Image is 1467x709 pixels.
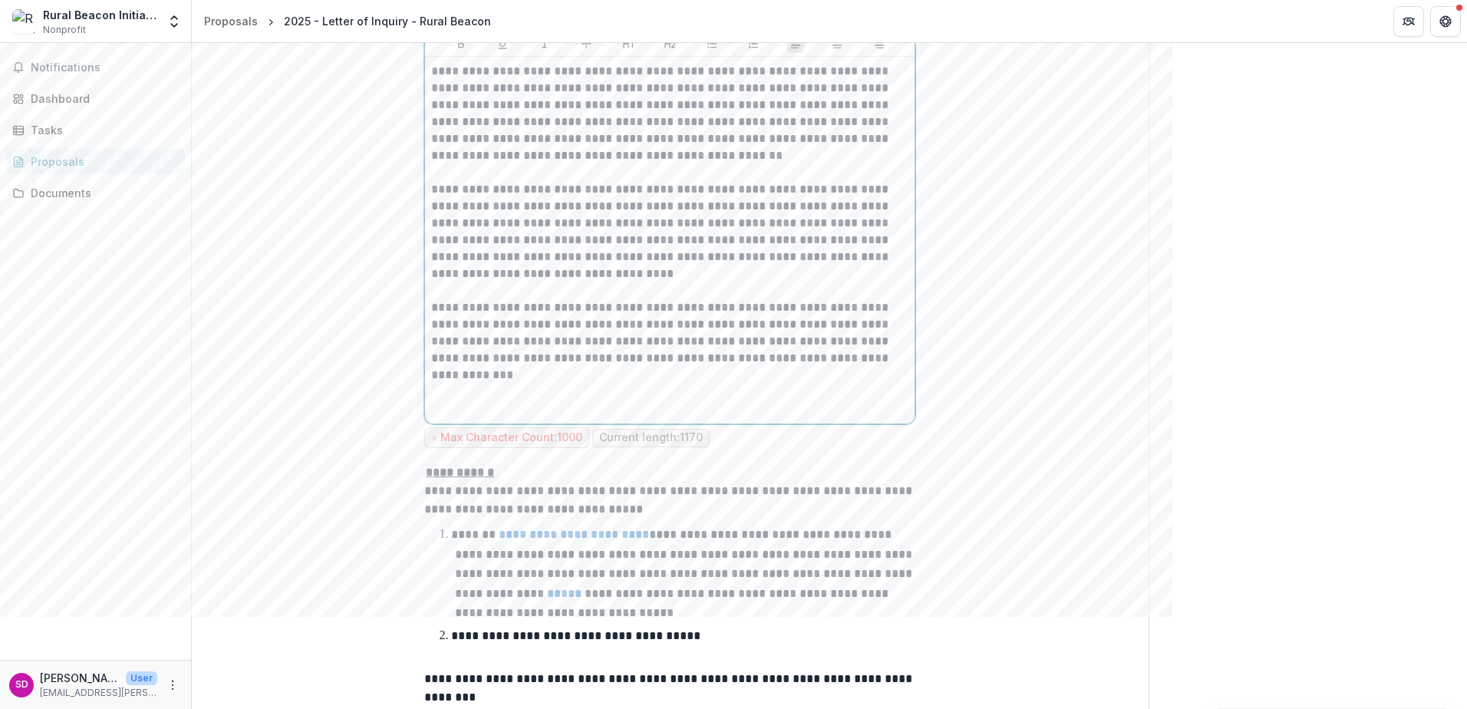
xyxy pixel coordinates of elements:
button: Heading 2 [661,35,679,53]
p: Current length: 1170 [599,431,703,444]
button: Italicize [536,35,554,53]
button: Align Center [828,35,846,53]
div: Proposals [31,153,173,170]
div: Rural Beacon Initiative [43,7,157,23]
button: Align Right [870,35,888,53]
div: Documents [31,185,173,201]
div: Tasks [31,122,173,138]
button: Underline [493,35,512,53]
button: Strike [577,35,595,53]
a: Tasks [6,117,185,143]
button: More [163,676,182,694]
button: Partners [1393,6,1424,37]
div: Stu Dalheim [15,680,28,690]
div: Dashboard [31,91,173,107]
button: Ordered List [744,35,763,53]
p: [PERSON_NAME] [40,670,120,686]
span: Nonprofit [43,23,86,37]
p: User [126,671,157,685]
a: Proposals [198,10,264,32]
div: 2025 - Letter of Inquiry - Rural Beacon [284,13,491,29]
img: Rural Beacon Initiative [12,9,37,34]
span: Notifications [31,61,179,74]
button: Open entity switcher [163,6,185,37]
button: Get Help [1430,6,1461,37]
p: Max Character Count: 1000 [440,431,582,444]
a: Proposals [6,149,185,174]
div: Proposals [204,13,258,29]
a: Documents [6,180,185,206]
a: Dashboard [6,86,185,111]
button: Align Left [786,35,805,53]
button: Notifications [6,55,185,80]
button: Heading 1 [619,35,638,53]
nav: breadcrumb [198,10,497,32]
p: [EMAIL_ADDRESS][PERSON_NAME][DOMAIN_NAME] [40,686,157,700]
button: Bullet List [703,35,721,53]
button: Bold [452,35,470,53]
